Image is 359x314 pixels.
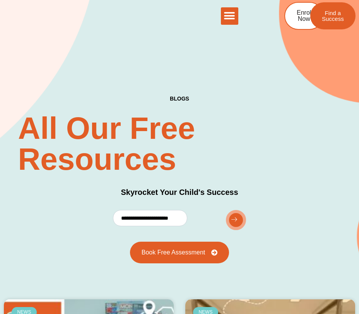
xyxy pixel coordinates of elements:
input: email [113,210,187,226]
a: Enrol Now [284,2,323,30]
div: Menu Toggle [221,7,238,25]
button: submit [226,210,246,230]
span: Enrol Now [297,10,311,22]
p: BLOGS [170,96,189,101]
span: Find a Success [322,10,344,22]
span: Skyrocket Your Child's Success [121,188,238,196]
span: Book Free Assessment [142,249,205,256]
h2: All Our Free Resources​ [18,113,341,175]
a: Book Free Assessment [130,242,229,263]
a: Find a Success [310,2,356,29]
